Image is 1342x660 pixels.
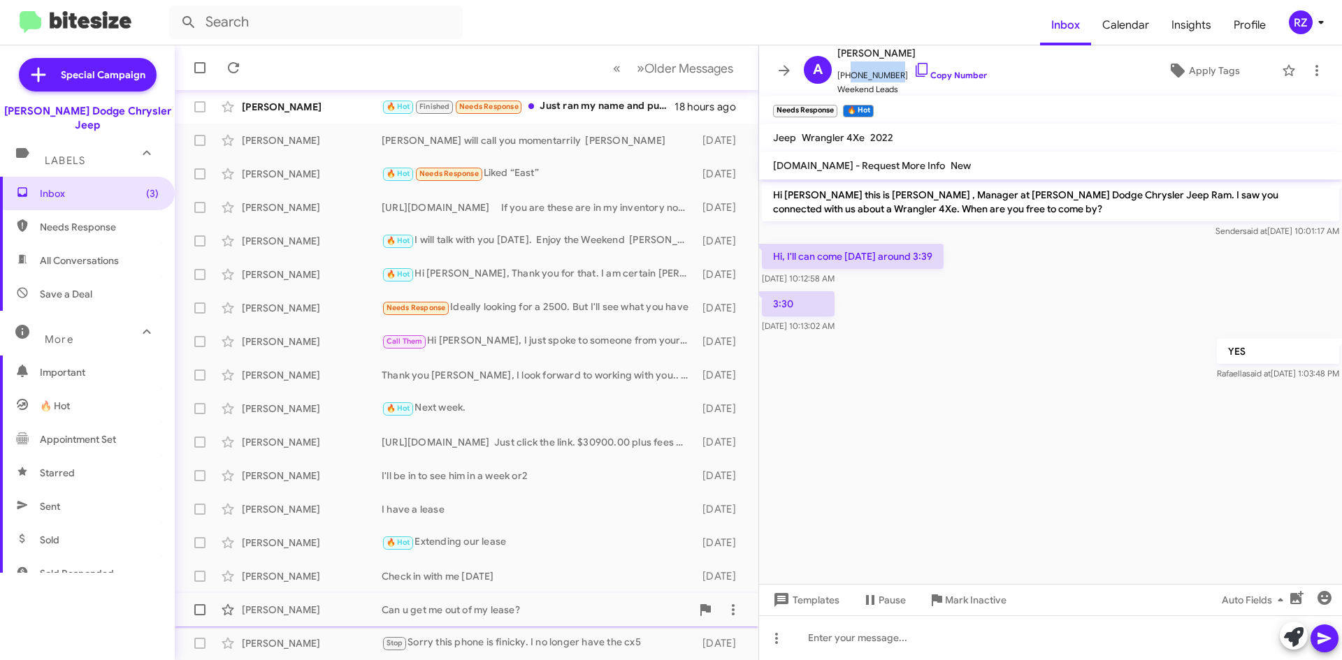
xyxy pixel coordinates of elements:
div: Liked “East” [382,166,695,182]
div: [PERSON_NAME] [242,301,382,315]
a: Insights [1160,5,1222,45]
div: [DATE] [695,636,747,650]
div: [PERSON_NAME] [242,234,382,248]
div: [DATE] [695,234,747,248]
a: Special Campaign [19,58,157,91]
span: Templates [770,587,839,613]
a: Inbox [1040,5,1091,45]
p: Hi [PERSON_NAME] this is [PERSON_NAME] , Manager at [PERSON_NAME] Dodge Chrysler Jeep Ram. I saw ... [762,182,1339,221]
span: More [45,333,73,346]
div: [URL][DOMAIN_NAME] If you are these are in my inventory now. Just click the link [PERSON_NAME] [382,200,695,214]
p: Hi, I'll can come [DATE] around 3:39 [762,244,944,269]
span: Rafaella [DATE] 1:03:48 PM [1217,368,1339,379]
span: » [637,59,644,77]
span: Wrangler 4Xe [802,131,865,144]
button: Previous [605,54,629,82]
div: [DATE] [695,335,747,349]
div: Sorry this phone is finicky. I no longer have the cx5 [382,635,695,651]
span: [PERSON_NAME] [837,45,987,61]
span: Call Them [387,337,423,346]
span: Weekend Leads [837,82,987,96]
span: [DATE] 10:12:58 AM [762,273,835,284]
span: Needs Response [387,303,446,312]
div: [DATE] [695,267,747,281]
button: RZ [1277,10,1327,34]
div: Hi [PERSON_NAME], I just spoke to someone from your dealership. Thank you [382,333,695,349]
span: 🔥 Hot [387,236,410,245]
span: 🔥 Hot [387,538,410,547]
span: Auto Fields [1222,587,1289,613]
div: Can u get me out of my lease? [382,603,691,617]
span: [DOMAIN_NAME] - Request More Info [773,159,945,172]
div: [PERSON_NAME] [242,536,382,550]
span: Save a Deal [40,287,92,301]
div: Thank you [PERSON_NAME], I look forward to working with you.. [PERSON_NAME] [382,368,695,382]
div: [DATE] [695,167,747,181]
span: Important [40,365,159,379]
span: Sold Responded [40,566,114,580]
span: New [951,159,971,172]
div: Check in with me [DATE] [382,569,695,583]
div: [PERSON_NAME] will call you momentarrily [PERSON_NAME] [382,133,695,147]
div: Extending our lease [382,534,695,550]
div: RZ [1289,10,1313,34]
div: [PERSON_NAME] [242,167,382,181]
span: Labels [45,154,85,167]
span: All Conversations [40,254,119,267]
span: Appointment Set [40,432,116,446]
div: [DATE] [695,200,747,214]
a: Copy Number [914,70,987,80]
span: Pause [879,587,906,613]
div: Hi [PERSON_NAME], Thank you for that. I am certain [PERSON_NAME] will take good care of you. See ... [382,266,695,282]
span: 🔥 Hot [40,399,70,413]
span: Sold [40,533,59,547]
a: Calendar [1091,5,1160,45]
div: 18 hours ago [674,100,747,114]
small: 🔥 Hot [843,105,873,117]
p: 3:30 [762,291,835,316]
div: [PERSON_NAME] [242,435,382,449]
span: said at [1243,226,1267,236]
span: 🔥 Hot [387,270,410,279]
span: Apply Tags [1189,58,1240,83]
div: Just ran my name and push me aside. The salesman don't communicate for no reason. [382,98,674,115]
span: Sent [40,499,60,513]
div: [DATE] [695,569,747,583]
div: [DATE] [695,133,747,147]
span: Older Messages [644,61,733,76]
span: 🔥 Hot [387,404,410,413]
div: [PERSON_NAME] [242,636,382,650]
div: [PERSON_NAME] [242,603,382,617]
span: Mark Inactive [945,587,1006,613]
span: [DATE] 10:13:02 AM [762,321,835,331]
div: Ideally looking for a 2500. But I'll see what you have [382,300,695,316]
div: [URL][DOMAIN_NAME] Just click the link. $30900.00 plus fees and taxes [PERSON_NAME] [382,435,695,449]
input: Search [169,6,463,39]
div: [DATE] [695,301,747,315]
span: Inbox [40,186,159,200]
button: Pause [851,587,917,613]
a: Profile [1222,5,1277,45]
div: [DATE] [695,368,747,382]
div: [PERSON_NAME] [242,335,382,349]
span: Needs Response [40,220,159,234]
span: Needs Response [419,169,479,178]
div: I have a lease [382,502,695,516]
span: A [813,59,823,81]
div: [DATE] [695,402,747,416]
span: Jeep [773,131,796,144]
div: I will talk with you [DATE]. Enjoy the Weekend [PERSON_NAME] [382,233,695,249]
span: 2022 [870,131,893,144]
nav: Page navigation example [605,54,742,82]
div: [PERSON_NAME] [242,368,382,382]
div: I'll be in to see him in a week or2 [382,469,695,483]
span: Starred [40,466,75,480]
div: [DATE] [695,536,747,550]
div: [PERSON_NAME] [242,569,382,583]
div: [PERSON_NAME] [242,100,382,114]
span: said at [1246,368,1271,379]
small: Needs Response [773,105,837,117]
